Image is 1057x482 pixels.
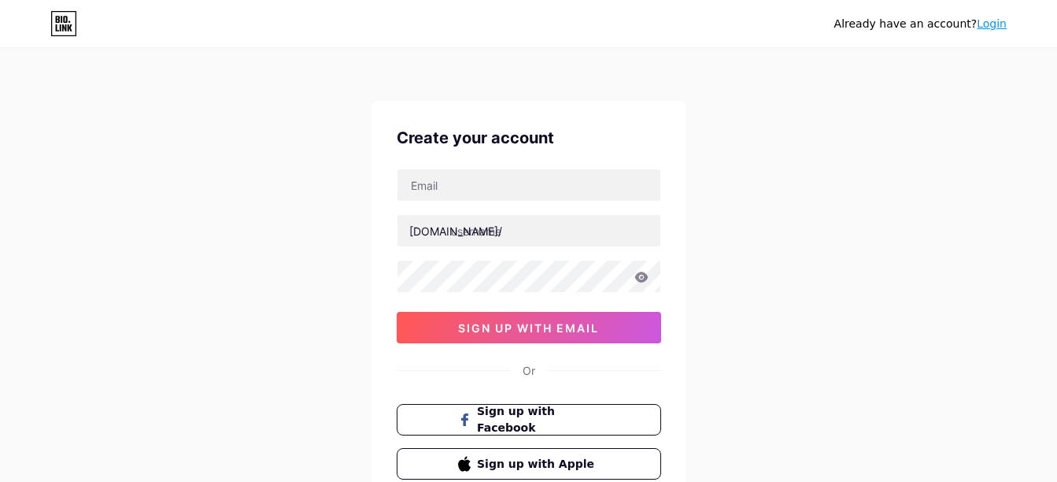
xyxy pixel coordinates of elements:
[458,321,599,335] span: sign up with email
[977,17,1007,30] a: Login
[409,223,502,239] div: [DOMAIN_NAME]/
[397,312,661,343] button: sign up with email
[397,448,661,480] button: Sign up with Apple
[397,169,660,201] input: Email
[523,362,535,379] div: Or
[477,456,599,473] span: Sign up with Apple
[397,215,660,247] input: username
[397,126,661,150] div: Create your account
[477,403,599,436] span: Sign up with Facebook
[397,404,661,436] button: Sign up with Facebook
[834,16,1007,32] div: Already have an account?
